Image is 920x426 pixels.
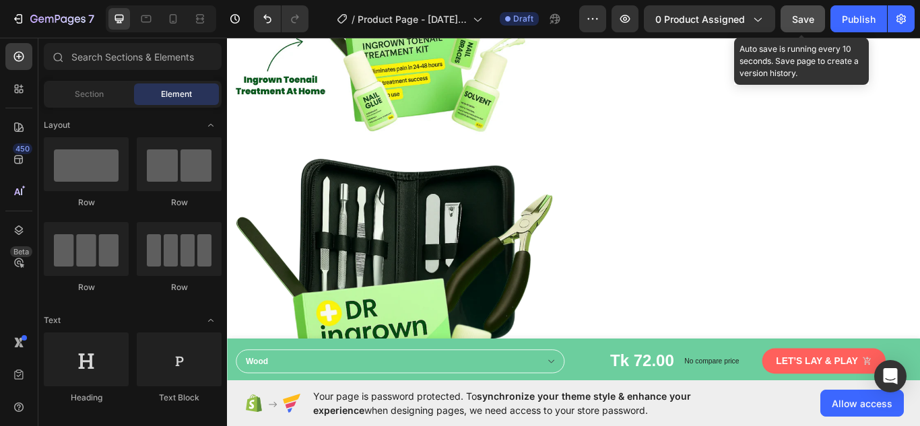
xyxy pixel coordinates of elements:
[820,390,904,417] button: Allow access
[200,310,222,331] span: Toggle open
[513,13,533,25] span: Draft
[44,281,129,293] div: Row
[254,5,308,32] div: Undo/Redo
[830,5,887,32] button: Publish
[44,314,61,326] span: Text
[137,392,222,404] div: Text Block
[5,5,100,32] button: 7
[624,366,768,395] button: Let’s lay & play
[644,5,775,32] button: 0 product assigned
[313,390,691,416] span: synchronize your theme style & enhance your experience
[352,12,355,26] span: /
[137,197,222,209] div: Row
[137,281,222,293] div: Row
[358,12,467,26] span: Product Page - [DATE] 23:54:35
[88,11,94,27] p: 7
[161,88,192,100] span: Element
[44,392,129,404] div: Heading
[655,12,745,26] span: 0 product assigned
[313,389,744,417] span: Your page is password protected. To when designing pages, we need access to your store password.
[13,143,32,154] div: 450
[874,360,907,392] div: Open Intercom Messenger
[832,396,892,411] span: Allow access
[44,197,129,209] div: Row
[781,5,825,32] button: Save
[44,119,70,131] span: Layout
[445,365,523,396] div: Tk 72.00
[640,374,735,387] div: Let’s lay & play
[200,114,222,136] span: Toggle open
[533,377,597,385] p: No compare price
[842,12,876,26] div: Publish
[227,34,920,384] iframe: Design area
[75,88,104,100] span: Section
[792,13,814,25] span: Save
[10,246,32,257] div: Beta
[44,43,222,70] input: Search Sections & Elements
